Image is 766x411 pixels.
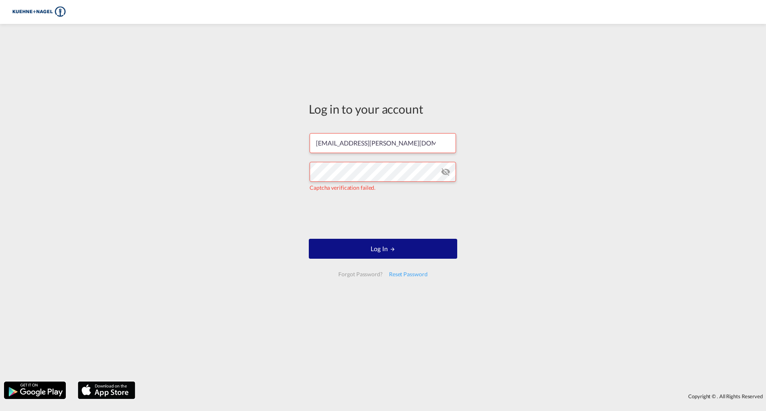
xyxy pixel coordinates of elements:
[309,100,457,117] div: Log in to your account
[139,389,766,403] div: Copyright © . All Rights Reserved
[310,133,456,153] input: Enter email/phone number
[12,3,66,21] img: 36441310f41511efafde313da40ec4a4.png
[335,267,385,281] div: Forgot Password?
[441,167,450,177] md-icon: icon-eye-off
[310,184,375,191] span: Captcha verification failed.
[309,239,457,259] button: LOGIN
[77,381,136,400] img: apple.png
[386,267,431,281] div: Reset Password
[3,381,67,400] img: google.png
[322,200,444,231] iframe: reCAPTCHA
